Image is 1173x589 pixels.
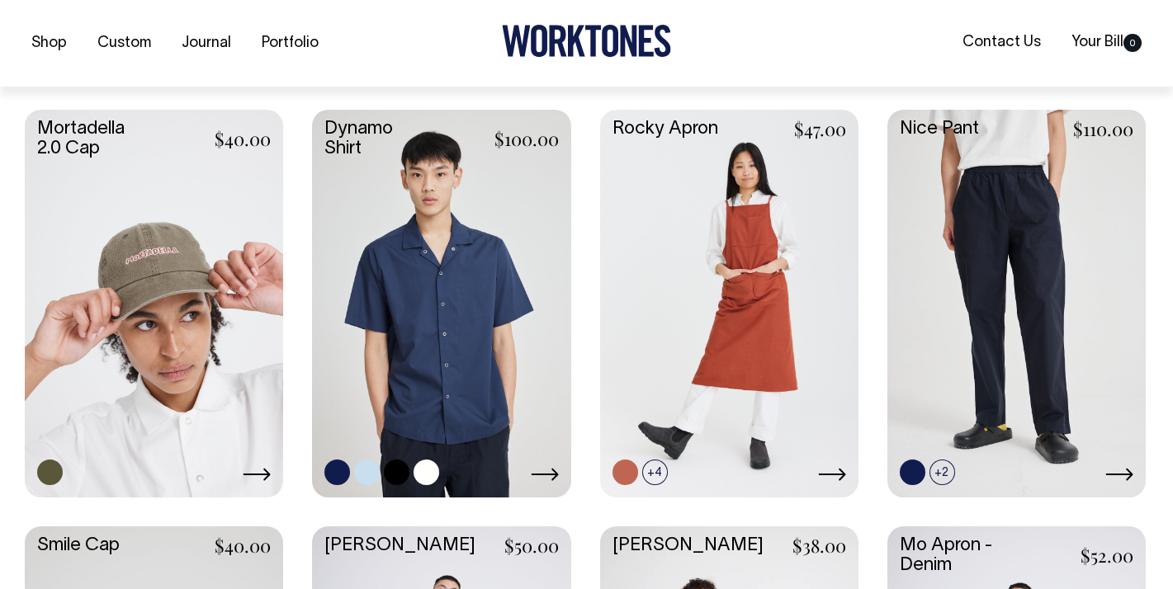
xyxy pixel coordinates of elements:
a: Journal [175,30,238,57]
span: +4 [642,459,668,485]
span: 0 [1123,34,1142,52]
a: Contact Us [956,29,1048,56]
a: Your Bill0 [1065,29,1148,56]
a: Shop [25,30,73,57]
a: Portfolio [255,30,325,57]
a: Custom [91,30,158,57]
span: +2 [929,459,955,485]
